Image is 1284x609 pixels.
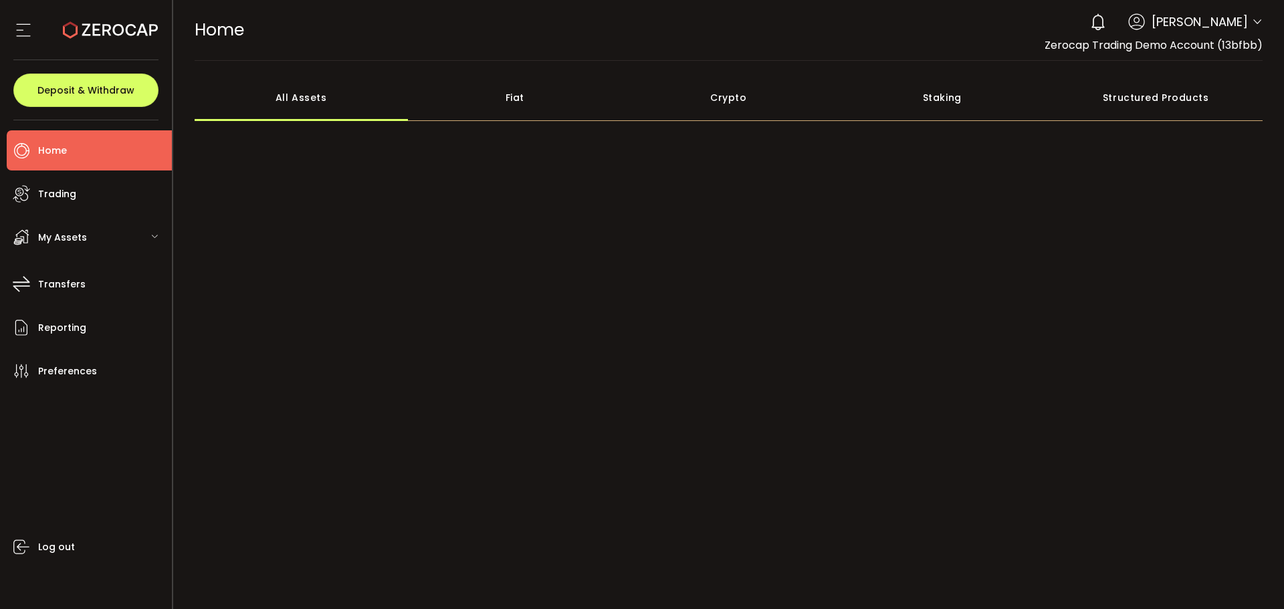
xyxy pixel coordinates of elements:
[38,275,86,294] span: Transfers
[408,74,622,121] div: Fiat
[38,185,76,204] span: Trading
[38,537,75,557] span: Log out
[1045,37,1263,53] span: Zerocap Trading Demo Account (13bfbb)
[1152,13,1248,31] span: [PERSON_NAME]
[38,362,97,381] span: Preferences
[835,74,1049,121] div: Staking
[1049,74,1263,121] div: Structured Products
[13,74,158,107] button: Deposit & Withdraw
[195,18,244,41] span: Home
[195,74,409,121] div: All Assets
[38,228,87,247] span: My Assets
[37,86,134,95] span: Deposit & Withdraw
[38,141,67,160] span: Home
[622,74,836,121] div: Crypto
[38,318,86,338] span: Reporting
